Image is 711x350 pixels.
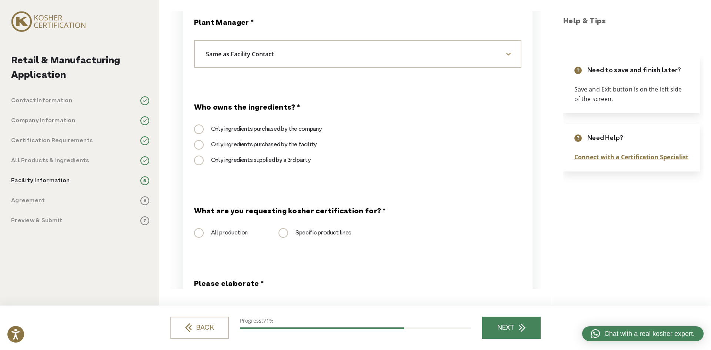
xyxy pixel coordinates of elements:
span: 5 [140,176,149,185]
p: Save and Exit button is on the left side of the screen. [574,85,689,104]
label: Plant Manager * [194,18,254,29]
p: Certification Requirements [11,136,93,145]
p: Facility Information [11,176,70,185]
label: Specific product lines [278,229,351,237]
p: Agreement [11,196,45,205]
a: BACK [170,317,229,339]
label: Only ingredients supplied by a 3rd party [194,156,311,165]
label: All production [194,229,248,237]
span: 6 [140,196,149,205]
p: Contact Information [11,96,72,105]
span: 71% [263,317,274,324]
legend: Who owns the ingredients? * [194,103,300,114]
p: Progress: [240,317,471,324]
label: Only ingredients purchased by the company [194,125,322,134]
a: Connect with a Certification Specialist [574,153,688,161]
h3: Help & Tips [563,16,704,27]
p: All Products & Ingredients [11,156,89,165]
label: Only ingredients purchased by the facility [194,140,317,149]
span: 7 [140,216,149,225]
p: Need Help? [587,133,623,143]
span: Same as Facility Contact [195,48,290,60]
p: Company Information [11,116,75,125]
legend: What are you requesting kosher certification for? * [194,206,386,217]
a: Chat with a real kosher expert. [582,326,704,341]
p: Preview & Submit [11,216,62,225]
p: Need to save and finish later? [587,66,681,76]
span: Same as Facility Contact [194,40,521,68]
a: NEXT [482,317,541,339]
span: Chat with a real kosher expert. [604,329,695,339]
label: Please elaborate * [194,279,264,290]
h2: Retail & Manufacturing Application [11,54,149,83]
